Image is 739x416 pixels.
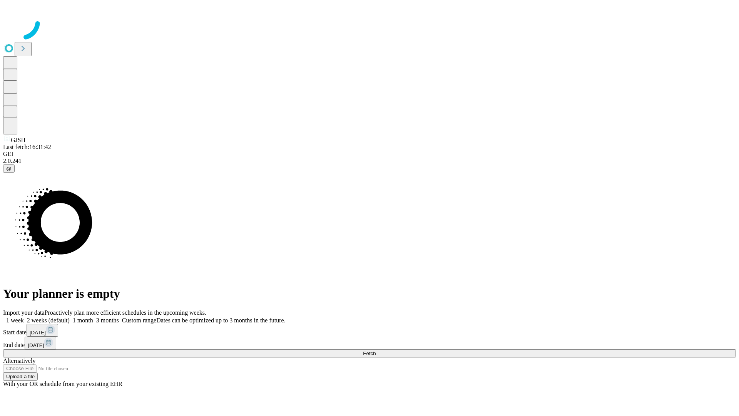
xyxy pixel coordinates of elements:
[28,342,44,348] span: [DATE]
[3,324,736,337] div: Start date
[3,144,51,150] span: Last fetch: 16:31:42
[6,166,12,171] span: @
[363,351,376,356] span: Fetch
[27,324,58,337] button: [DATE]
[96,317,119,324] span: 3 months
[3,164,15,173] button: @
[45,309,206,316] span: Proactively plan more efficient schedules in the upcoming weeks.
[25,337,56,349] button: [DATE]
[11,137,25,143] span: GJSH
[3,381,122,387] span: With your OR schedule from your existing EHR
[3,337,736,349] div: End date
[3,357,35,364] span: Alternatively
[73,317,93,324] span: 1 month
[3,372,38,381] button: Upload a file
[3,151,736,158] div: GEI
[3,349,736,357] button: Fetch
[3,158,736,164] div: 2.0.241
[3,309,45,316] span: Import your data
[6,317,24,324] span: 1 week
[27,317,70,324] span: 2 weeks (default)
[30,330,46,335] span: [DATE]
[156,317,285,324] span: Dates can be optimized up to 3 months in the future.
[122,317,156,324] span: Custom range
[3,287,736,301] h1: Your planner is empty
